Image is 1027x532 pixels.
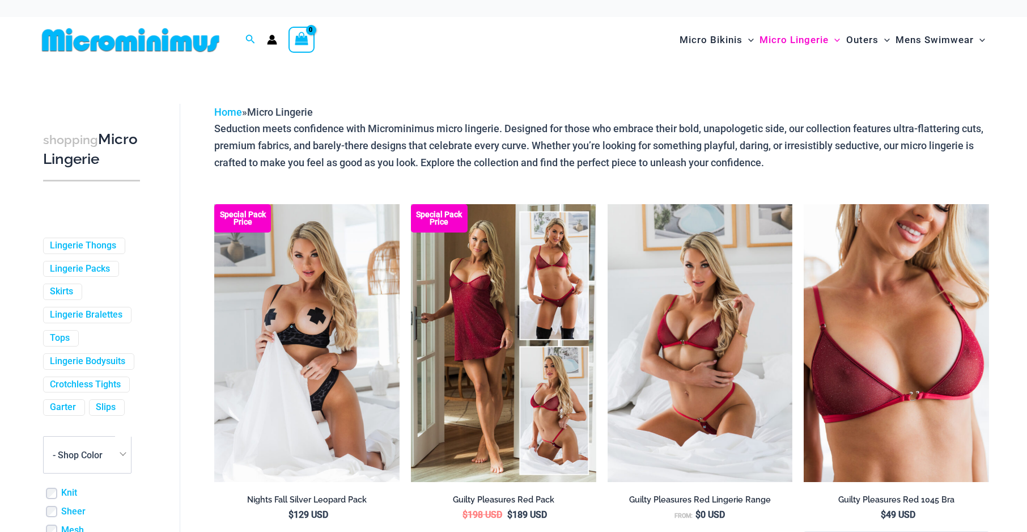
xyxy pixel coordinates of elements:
span: Micro Lingerie [247,106,313,118]
img: MM SHOP LOGO FLAT [37,27,224,53]
span: $ [288,509,294,520]
a: Guilty Pleasures Red Lingerie Range [608,495,793,509]
span: Micro Lingerie [759,26,829,54]
span: - Shop Color [53,450,103,461]
a: Skirts [50,286,73,298]
a: Guilty Pleasures Red Collection Pack F Guilty Pleasures Red Collection Pack BGuilty Pleasures Red... [411,204,596,482]
a: Guilty Pleasures Red 1045 Bra 689 Micro 05Guilty Pleasures Red 1045 Bra 689 Micro 06Guilty Pleasu... [608,204,793,482]
bdi: 129 USD [288,509,328,520]
h2: Guilty Pleasures Red Lingerie Range [608,495,793,505]
span: Menu Toggle [879,26,890,54]
img: Guilty Pleasures Red Collection Pack F [411,204,596,482]
span: - Shop Color [44,437,131,473]
a: Nights Fall Silver Leopard 1036 Bra 6046 Thong 09v2 Nights Fall Silver Leopard 1036 Bra 6046 Thon... [214,204,400,482]
a: Knit [61,487,77,499]
span: $ [695,509,701,520]
h3: Micro Lingerie [43,130,140,169]
span: Mens Swimwear [896,26,974,54]
bdi: 49 USD [881,509,915,520]
b: Special Pack Price [411,211,468,226]
a: OutersMenu ToggleMenu Toggle [843,23,893,57]
span: $ [881,509,886,520]
span: Micro Bikinis [680,26,742,54]
h2: Guilty Pleasures Red Pack [411,495,596,505]
a: Micro BikinisMenu ToggleMenu Toggle [677,23,757,57]
b: Special Pack Price [214,211,271,226]
img: Guilty Pleasures Red 1045 Bra 689 Micro 05 [608,204,793,482]
a: Guilty Pleasures Red Pack [411,495,596,509]
a: Slips [96,402,116,413]
span: Outers [846,26,879,54]
bdi: 189 USD [507,509,547,520]
h2: Nights Fall Silver Leopard Pack [214,495,400,505]
span: Menu Toggle [742,26,754,54]
a: Lingerie Bodysuits [50,356,125,368]
a: Guilty Pleasures Red 1045 Bra 01Guilty Pleasures Red 1045 Bra 02Guilty Pleasures Red 1045 Bra 02 [804,204,989,482]
a: Home [214,106,242,118]
a: Guilty Pleasures Red 1045 Bra [804,495,989,509]
a: Nights Fall Silver Leopard Pack [214,495,400,509]
span: » [214,106,313,118]
span: $ [507,509,512,520]
p: Seduction meets confidence with Microminimus micro lingerie. Designed for those who embrace their... [214,120,989,171]
a: Tops [50,332,70,344]
a: View Shopping Cart, empty [288,27,315,53]
a: Mens SwimwearMenu ToggleMenu Toggle [893,23,988,57]
a: Search icon link [245,33,256,47]
span: Menu Toggle [829,26,840,54]
img: Guilty Pleasures Red 1045 Bra 01 [804,204,989,482]
a: Sheer [61,506,86,518]
bdi: 0 USD [695,509,725,520]
a: Crotchless Tights [50,379,121,391]
a: Lingerie Bralettes [50,309,122,321]
span: shopping [43,133,98,147]
nav: Site Navigation [675,21,990,59]
a: Garter [50,402,76,413]
a: Micro LingerieMenu ToggleMenu Toggle [757,23,843,57]
h2: Guilty Pleasures Red 1045 Bra [804,495,989,505]
a: Account icon link [267,35,277,45]
bdi: 198 USD [462,509,502,520]
img: Nights Fall Silver Leopard 1036 Bra 6046 Thong 09v2 [214,204,400,482]
span: $ [462,509,468,520]
span: Menu Toggle [974,26,985,54]
span: - Shop Color [43,436,131,474]
a: Lingerie Packs [50,263,110,275]
span: From: [674,512,693,520]
a: Lingerie Thongs [50,240,116,252]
